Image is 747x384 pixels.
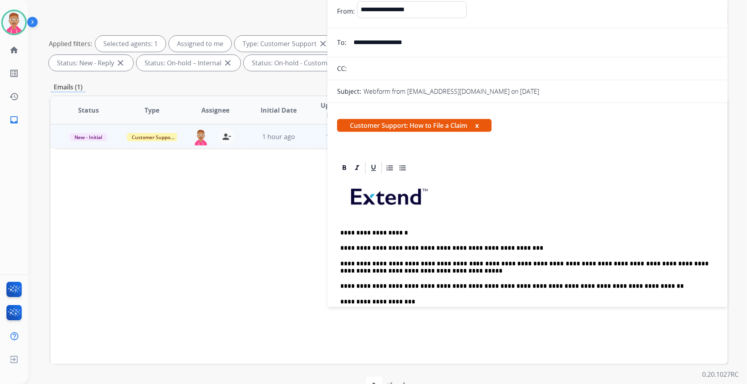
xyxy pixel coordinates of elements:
[326,132,359,141] span: 1 hour ago
[9,115,19,125] mat-icon: inbox
[9,92,19,101] mat-icon: history
[169,36,231,52] div: Assigned to me
[367,162,380,174] div: Underline
[703,370,739,379] p: 0.20.1027RC
[261,105,297,115] span: Initial Date
[351,162,363,174] div: Italic
[337,6,355,16] p: From:
[50,82,86,92] p: Emails (1)
[235,36,336,52] div: Type: Customer Support
[193,129,209,146] img: agent-avatar
[244,55,353,71] div: Status: On-hold - Customer
[78,105,99,115] span: Status
[70,133,107,141] span: New - Initial
[116,58,125,68] mat-icon: close
[337,119,492,132] span: Customer Support: How to File a Claim
[145,105,159,115] span: Type
[222,132,231,141] mat-icon: person_remove
[9,69,19,78] mat-icon: list_alt
[337,38,346,47] p: To:
[317,101,352,120] span: Updated Date
[263,132,295,141] span: 1 hour ago
[363,87,539,96] p: Webform from [EMAIL_ADDRESS][DOMAIN_NAME] on [DATE]
[475,121,479,130] button: x
[384,162,396,174] div: Ordered List
[201,105,229,115] span: Assignee
[9,45,19,55] mat-icon: home
[338,162,350,174] div: Bold
[223,58,233,68] mat-icon: close
[337,87,361,96] p: Subject:
[95,36,166,52] div: Selected agents: 1
[49,55,133,71] div: Status: New - Reply
[137,55,241,71] div: Status: On-hold – Internal
[49,39,92,49] p: Applied filters:
[318,39,328,49] mat-icon: close
[3,11,25,34] img: avatar
[127,133,179,141] span: Customer Support
[397,162,409,174] div: Bullet List
[337,64,347,73] p: CC:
